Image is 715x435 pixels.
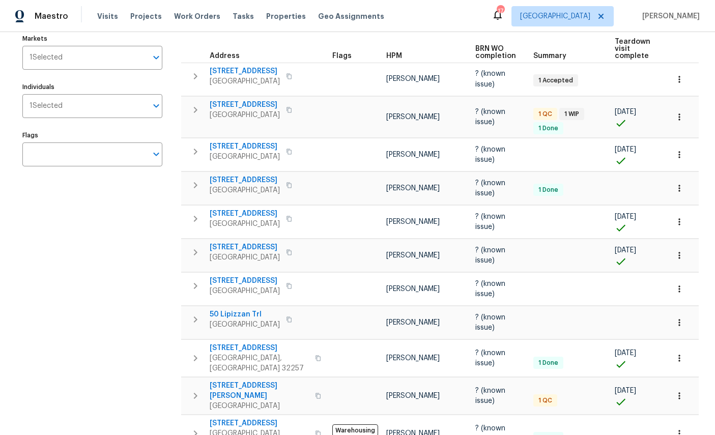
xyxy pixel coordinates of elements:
[534,110,556,119] span: 1 QC
[30,102,63,110] span: 1 Selected
[266,11,306,21] span: Properties
[210,52,240,60] span: Address
[130,11,162,21] span: Projects
[475,387,505,404] span: ? (known issue)
[233,13,254,20] span: Tasks
[497,6,504,16] div: 17
[475,146,505,163] span: ? (known issue)
[475,280,505,298] span: ? (known issue)
[210,175,280,185] span: [STREET_ADDRESS]
[615,247,636,254] span: [DATE]
[475,70,505,88] span: ? (known issue)
[386,392,440,399] span: [PERSON_NAME]
[615,350,636,357] span: [DATE]
[210,276,280,286] span: [STREET_ADDRESS]
[386,113,440,121] span: [PERSON_NAME]
[475,108,505,126] span: ? (known issue)
[615,108,636,115] span: [DATE]
[210,309,280,320] span: 50 Lipizzan Trl
[210,353,309,373] span: [GEOGRAPHIC_DATA], [GEOGRAPHIC_DATA] 32257
[520,11,590,21] span: [GEOGRAPHIC_DATA]
[534,76,577,85] span: 1 Accepted
[332,52,352,60] span: Flags
[386,355,440,362] span: [PERSON_NAME]
[475,45,516,60] span: BRN WO completion
[318,11,384,21] span: Geo Assignments
[149,99,163,113] button: Open
[534,396,556,405] span: 1 QC
[149,50,163,65] button: Open
[210,401,309,411] span: [GEOGRAPHIC_DATA]
[210,286,280,296] span: [GEOGRAPHIC_DATA]
[386,285,440,293] span: [PERSON_NAME]
[386,75,440,82] span: [PERSON_NAME]
[475,314,505,331] span: ? (known issue)
[210,152,280,162] span: [GEOGRAPHIC_DATA]
[210,209,280,219] span: [STREET_ADDRESS]
[386,252,440,259] span: [PERSON_NAME]
[615,213,636,220] span: [DATE]
[475,180,505,197] span: ? (known issue)
[210,100,280,110] span: [STREET_ADDRESS]
[386,52,402,60] span: HPM
[22,36,162,42] label: Markets
[533,52,566,60] span: Summary
[149,147,163,161] button: Open
[210,418,309,428] span: [STREET_ADDRESS]
[386,218,440,225] span: [PERSON_NAME]
[615,146,636,153] span: [DATE]
[210,76,280,86] span: [GEOGRAPHIC_DATA]
[386,319,440,326] span: [PERSON_NAME]
[534,124,562,133] span: 1 Done
[210,141,280,152] span: [STREET_ADDRESS]
[386,185,440,192] span: [PERSON_NAME]
[22,132,162,138] label: Flags
[97,11,118,21] span: Visits
[475,247,505,264] span: ? (known issue)
[560,110,583,119] span: 1 WIP
[22,84,162,90] label: Individuals
[386,151,440,158] span: [PERSON_NAME]
[475,213,505,230] span: ? (known issue)
[210,381,309,401] span: [STREET_ADDRESS][PERSON_NAME]
[534,186,562,194] span: 1 Done
[35,11,68,21] span: Maestro
[210,320,280,330] span: [GEOGRAPHIC_DATA]
[475,350,505,367] span: ? (known issue)
[615,387,636,394] span: [DATE]
[210,185,280,195] span: [GEOGRAPHIC_DATA]
[210,242,280,252] span: [STREET_ADDRESS]
[534,359,562,367] span: 1 Done
[30,53,63,62] span: 1 Selected
[174,11,220,21] span: Work Orders
[210,252,280,263] span: [GEOGRAPHIC_DATA]
[210,343,309,353] span: [STREET_ADDRESS]
[210,219,280,229] span: [GEOGRAPHIC_DATA]
[638,11,700,21] span: [PERSON_NAME]
[615,38,650,60] span: Teardown visit complete
[210,66,280,76] span: [STREET_ADDRESS]
[210,110,280,120] span: [GEOGRAPHIC_DATA]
